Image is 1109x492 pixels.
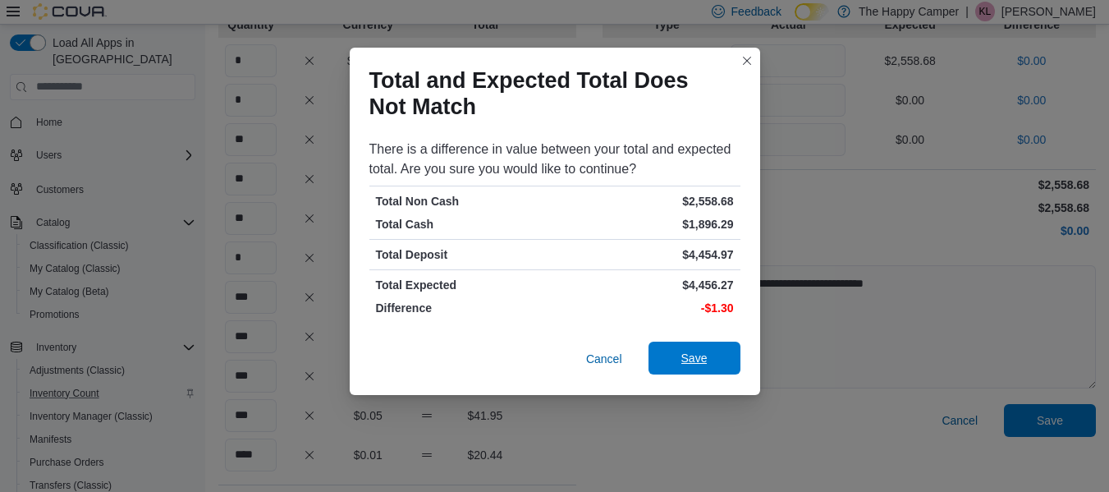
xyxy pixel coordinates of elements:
span: Cancel [586,351,622,367]
h1: Total and Expected Total Does Not Match [369,67,727,120]
p: Difference [376,300,552,316]
p: $4,456.27 [558,277,734,293]
p: Total Non Cash [376,193,552,209]
div: There is a difference in value between your total and expected total. Are you sure you would like... [369,140,740,179]
button: Closes this modal window [737,51,757,71]
span: Save [681,350,708,366]
p: Total Deposit [376,246,552,263]
p: $1,896.29 [558,216,734,232]
p: -$1.30 [558,300,734,316]
button: Save [648,342,740,375]
p: $2,558.68 [558,193,734,209]
button: Cancel [580,343,629,375]
p: Total Cash [376,216,552,232]
p: $4,454.97 [558,246,734,263]
p: Total Expected [376,277,552,293]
